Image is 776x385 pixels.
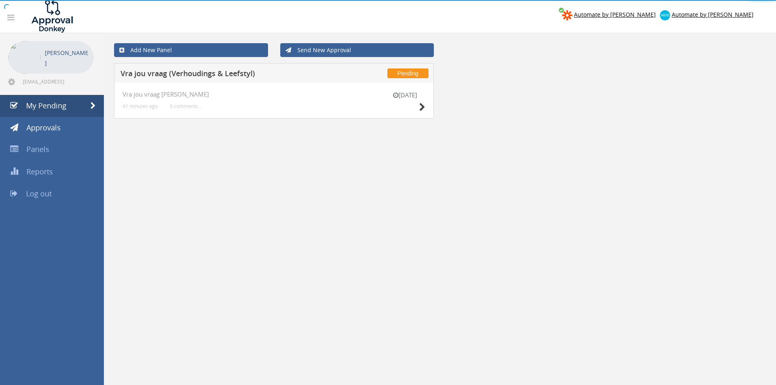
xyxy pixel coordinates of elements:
[26,101,66,110] span: My Pending
[114,43,268,57] a: Add New Panel
[672,11,754,18] span: Automate by [PERSON_NAME]
[26,189,52,198] span: Log out
[23,78,92,85] span: [EMAIL_ADDRESS][DOMAIN_NAME]
[574,11,656,18] span: Automate by [PERSON_NAME]
[660,10,670,20] img: xero-logo.png
[26,167,53,176] span: Reports
[170,103,202,109] small: 0 comments...
[123,103,158,109] small: 41 minutes ago
[280,43,434,57] a: Send New Approval
[385,91,425,99] small: [DATE]
[26,144,49,154] span: Panels
[562,10,572,20] img: zapier-logomark.png
[387,68,429,78] span: Pending
[26,123,61,132] span: Approvals
[123,91,425,98] h4: Vra jou vraag [PERSON_NAME]
[121,70,335,80] h5: Vra jou vraag (Verhoudings & Leefstyl)
[45,48,90,68] p: [PERSON_NAME]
